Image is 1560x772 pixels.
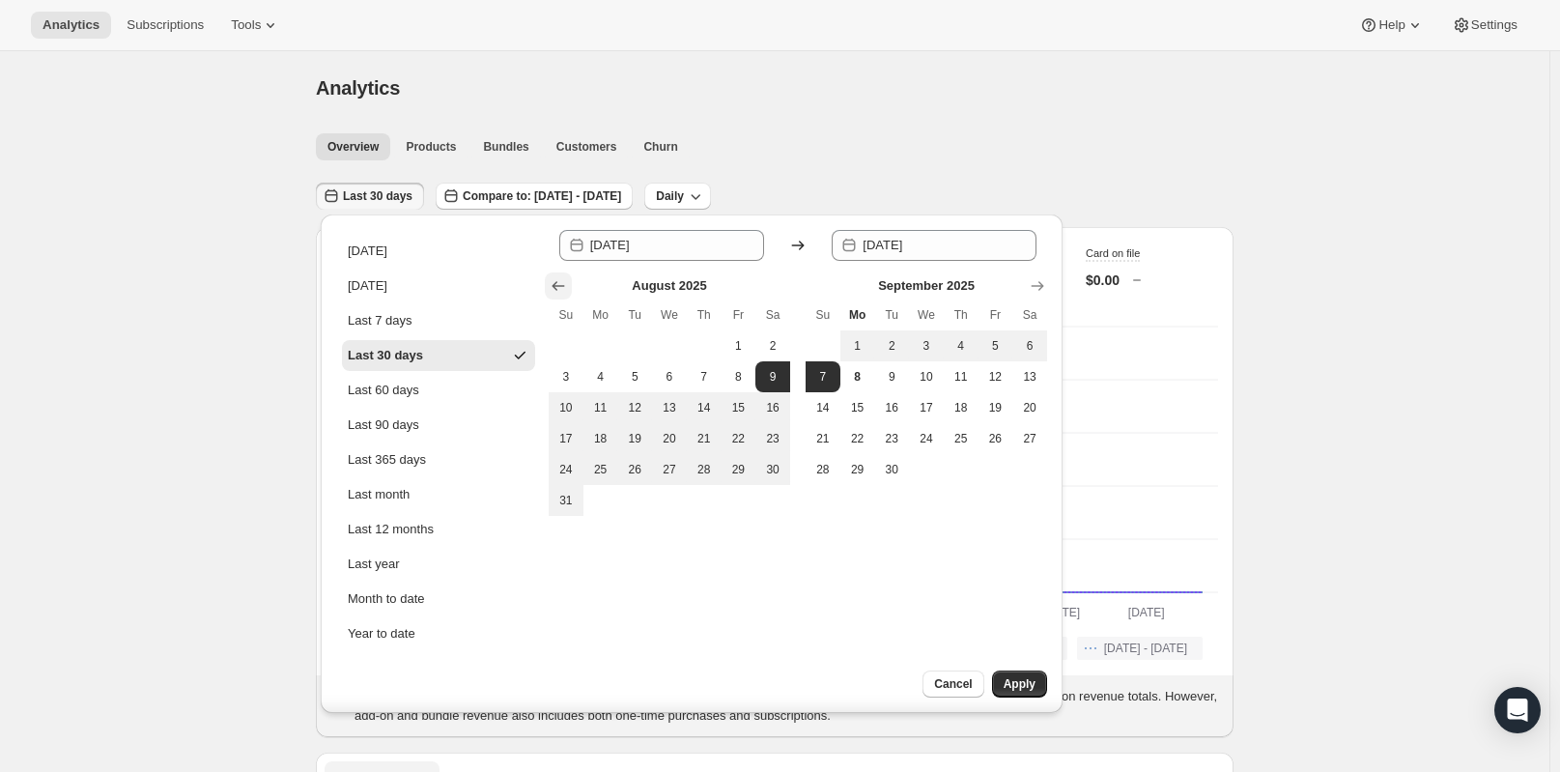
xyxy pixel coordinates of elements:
[660,400,679,415] span: 13
[874,392,909,423] button: Tuesday September 16 2025
[652,392,687,423] button: Wednesday August 13 2025
[882,307,901,323] span: Tu
[806,300,840,330] th: Sunday
[583,300,618,330] th: Monday
[806,392,840,423] button: Sunday September 14 2025
[127,17,204,33] span: Subscriptions
[583,454,618,485] button: Monday August 25 2025
[327,139,379,155] span: Overview
[483,139,528,155] span: Bundles
[1020,338,1039,354] span: 6
[874,300,909,330] th: Tuesday
[652,423,687,454] button: Wednesday August 20 2025
[951,431,971,446] span: 25
[342,584,535,615] button: Month to date
[660,462,679,477] span: 27
[617,361,652,392] button: Tuesday August 5 2025
[583,423,618,454] button: Monday August 18 2025
[986,338,1006,354] span: 5
[729,369,749,385] span: 8
[406,139,456,155] span: Products
[687,392,722,423] button: Thursday August 14 2025
[882,431,901,446] span: 23
[848,338,867,354] span: 1
[1077,637,1203,660] button: [DATE] - [DATE]
[644,183,711,210] button: Daily
[342,340,535,371] button: Last 30 days
[348,485,410,504] div: Last month
[722,423,756,454] button: Friday August 22 2025
[1471,17,1517,33] span: Settings
[343,188,412,204] span: Last 30 days
[695,400,714,415] span: 14
[556,400,576,415] span: 10
[1494,687,1541,733] div: Open Intercom Messenger
[591,431,610,446] span: 18
[722,300,756,330] th: Friday
[1440,12,1529,39] button: Settings
[1012,330,1047,361] button: Saturday September 6 2025
[909,330,944,361] button: Wednesday September 3 2025
[951,400,971,415] span: 18
[695,307,714,323] span: Th
[813,462,833,477] span: 28
[944,392,979,423] button: Thursday September 18 2025
[813,400,833,415] span: 14
[342,271,535,301] button: [DATE]
[813,431,833,446] span: 21
[1086,271,1120,290] p: $0.00
[652,454,687,485] button: Wednesday August 27 2025
[848,431,867,446] span: 22
[979,423,1013,454] button: Friday September 26 2025
[591,462,610,477] span: 25
[342,514,535,545] button: Last 12 months
[348,242,387,261] div: [DATE]
[115,12,215,39] button: Subscriptions
[1020,307,1039,323] span: Sa
[917,338,936,354] span: 3
[951,338,971,354] span: 4
[348,311,412,330] div: Last 7 days
[944,423,979,454] button: Thursday September 25 2025
[874,361,909,392] button: Tuesday September 9 2025
[695,369,714,385] span: 7
[763,338,782,354] span: 2
[763,307,782,323] span: Sa
[934,676,972,692] span: Cancel
[848,462,867,477] span: 29
[874,454,909,485] button: Tuesday September 30 2025
[882,462,901,477] span: 30
[992,671,1047,698] button: Apply
[917,307,936,323] span: We
[986,431,1006,446] span: 26
[342,305,535,336] button: Last 7 days
[763,462,782,477] span: 30
[549,454,583,485] button: Sunday August 24 2025
[722,361,756,392] button: Friday August 8 2025
[840,330,875,361] button: Monday September 1 2025
[660,369,679,385] span: 6
[986,400,1006,415] span: 19
[951,369,971,385] span: 11
[549,485,583,516] button: Sunday August 31 2025
[625,462,644,477] span: 26
[617,454,652,485] button: Tuesday August 26 2025
[591,369,610,385] span: 4
[840,392,875,423] button: Monday September 15 2025
[840,423,875,454] button: Monday September 22 2025
[545,272,572,300] button: Show previous month, July 2025
[882,400,901,415] span: 16
[755,361,790,392] button: Start of range Saturday August 9 2025
[348,589,425,609] div: Month to date
[549,423,583,454] button: Sunday August 17 2025
[348,520,434,539] div: Last 12 months
[909,392,944,423] button: Wednesday September 17 2025
[625,431,644,446] span: 19
[342,410,535,441] button: Last 90 days
[722,330,756,361] button: Friday August 1 2025
[729,307,749,323] span: Fr
[944,330,979,361] button: Thursday September 4 2025
[342,549,535,580] button: Last year
[342,479,535,510] button: Last month
[583,361,618,392] button: Monday August 4 2025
